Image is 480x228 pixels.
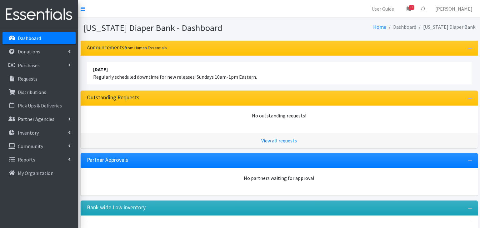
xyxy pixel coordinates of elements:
[18,156,35,163] p: Reports
[2,45,76,58] a: Donations
[18,76,37,82] p: Requests
[87,112,472,119] div: No outstanding requests!
[18,62,40,68] p: Purchases
[2,126,76,139] a: Inventory
[409,5,414,10] span: 11
[2,72,76,85] a: Requests
[367,2,399,15] a: User Guide
[18,116,54,122] p: Partner Agencies
[2,113,76,125] a: Partner Agencies
[2,167,76,179] a: My Organization
[87,94,139,101] h3: Outstanding Requests
[2,4,76,25] img: HumanEssentials
[2,59,76,72] a: Purchases
[2,140,76,152] a: Community
[18,170,53,176] p: My Organization
[2,32,76,44] a: Dashboard
[430,2,477,15] a: [PERSON_NAME]
[87,44,167,51] h3: Announcements
[18,35,41,41] p: Dashboard
[373,24,386,30] a: Home
[18,143,43,149] p: Community
[87,157,128,163] h3: Partner Approvals
[2,99,76,112] a: Pick Ups & Deliveries
[18,130,39,136] p: Inventory
[2,86,76,98] a: Distributions
[87,204,146,211] h3: Bank-wide Low inventory
[87,174,472,182] div: No partners waiting for approval
[261,137,297,144] a: View all requests
[87,62,472,84] li: Regularly scheduled downtime for new releases: Sundays 10am-1pm Eastern.
[386,22,416,32] li: Dashboard
[402,2,416,15] a: 11
[416,22,475,32] li: [US_STATE] Diaper Bank
[93,66,108,72] strong: [DATE]
[18,89,46,95] p: Distributions
[83,22,277,33] h1: [US_STATE] Diaper Bank - Dashboard
[2,153,76,166] a: Reports
[18,102,62,109] p: Pick Ups & Deliveries
[124,45,167,51] small: from Human Essentials
[18,48,40,55] p: Donations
